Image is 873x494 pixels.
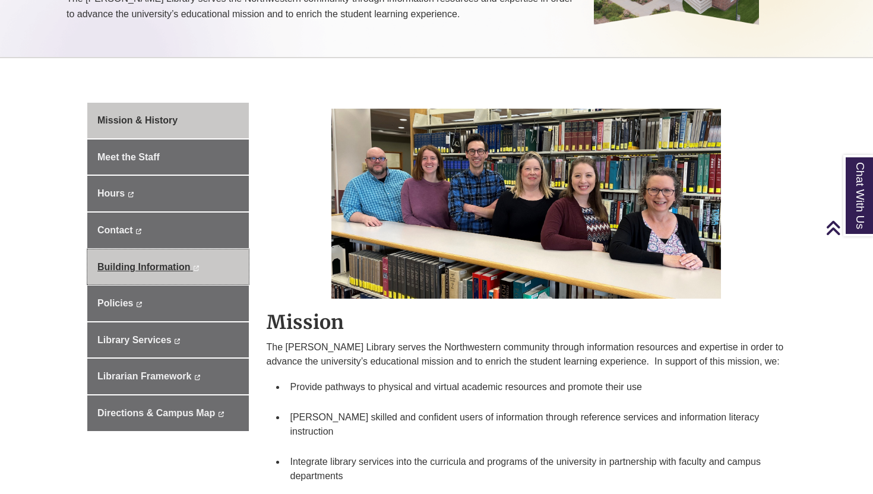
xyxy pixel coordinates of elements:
i: This link opens in a new window [135,229,142,234]
a: Mission & History [87,103,249,138]
i: This link opens in a new window [194,375,201,380]
span: Mission & History [97,115,178,125]
img: Berntsen Library Staff Directory [331,103,721,299]
a: Hours [87,176,249,211]
span: Building Information [97,262,190,272]
a: Library Services [87,322,249,358]
i: This link opens in a new window [193,265,200,271]
i: This link opens in a new window [174,338,181,344]
a: Librarian Framework [87,359,249,394]
p: Provide pathways to physical and virtual academic resources and promote their use [290,380,782,394]
i: This link opens in a new window [128,192,134,197]
span: Policies [97,298,133,308]
a: Contact [87,213,249,248]
p: [PERSON_NAME] skilled and confident users of information through reference services and informati... [290,410,782,439]
a: Directions & Campus Map [87,395,249,431]
span: Library Services [97,335,172,345]
p: Integrate library services into the curricula and programs of the university in partnership with ... [290,455,782,483]
a: Policies [87,286,249,321]
span: Meet the Staff [97,152,160,162]
strong: Mission [267,311,344,334]
a: Building Information [87,249,249,285]
p: The [PERSON_NAME] Library serves the Northwestern community through information resources and exp... [267,340,786,369]
a: Meet the Staff [87,140,249,175]
i: This link opens in a new window [218,411,224,417]
div: Guide Page Menu [87,103,249,430]
span: Directions & Campus Map [97,408,215,418]
i: This link opens in a new window [136,302,143,307]
a: Back to Top [825,220,870,236]
span: Contact [97,225,133,235]
span: Hours [97,188,125,198]
span: Librarian Framework [97,371,191,381]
